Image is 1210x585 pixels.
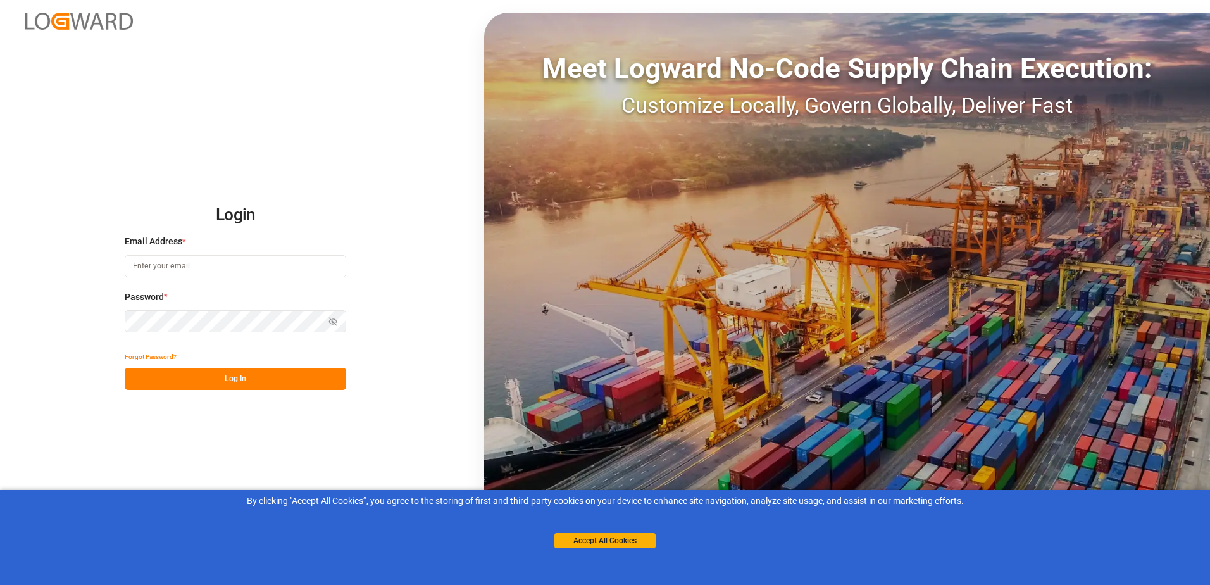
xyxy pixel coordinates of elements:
div: Meet Logward No-Code Supply Chain Execution: [484,47,1210,89]
button: Forgot Password? [125,346,177,368]
input: Enter your email [125,255,346,277]
span: Password [125,291,164,304]
img: Logward_new_orange.png [25,13,133,30]
div: Customize Locally, Govern Globally, Deliver Fast [484,89,1210,122]
div: By clicking "Accept All Cookies”, you agree to the storing of first and third-party cookies on yo... [9,494,1201,508]
button: Accept All Cookies [554,533,656,548]
button: Log In [125,368,346,390]
span: Email Address [125,235,182,248]
h2: Login [125,195,346,236]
